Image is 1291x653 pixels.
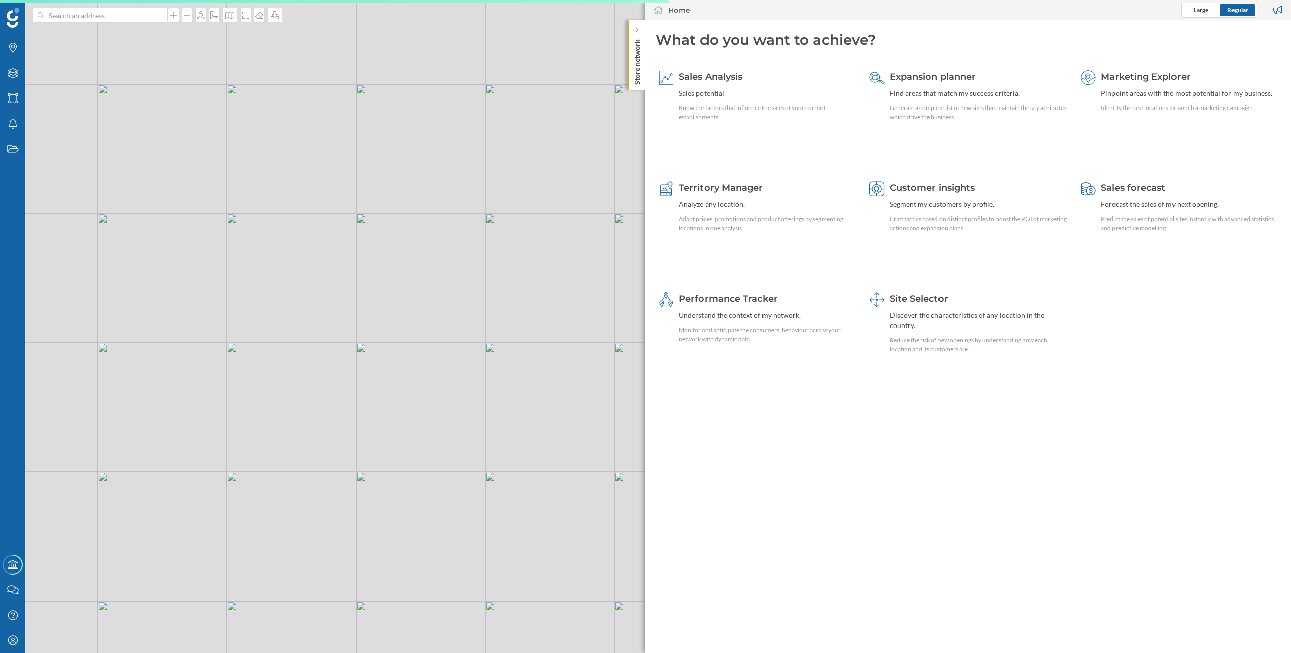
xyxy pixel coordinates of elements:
img: search-areas.svg [869,70,885,85]
div: Pinpoint areas with the most potential for my business. [1101,88,1272,98]
div: Understand the context of my network. [679,310,856,320]
img: monitoring-360.svg [659,292,674,307]
div: Generate a complete list of new sites that maintain the key attributes which drive the business. [890,103,1067,122]
span: Large [1194,6,1208,14]
div: What do you want to achieve? [656,30,1281,49]
img: Geoblink Logo [7,8,19,28]
div: Analyze any location. [679,199,856,209]
span: Regular [1227,6,1248,14]
div: Predict the sales of potential sites instantly with advanced statistics and predictive modelling. [1101,214,1278,233]
img: sales-explainer.svg [659,70,674,85]
img: dashboards-manager.svg [869,292,885,307]
span: Marketing Explorer [1101,71,1191,82]
div: Craft tactics based on distinct profiles to boost the ROI of marketing actions and expansion plans. [890,214,1067,233]
div: Home [668,5,690,15]
span: Expansion planner [890,71,976,82]
span: Performance Tracker [679,293,778,304]
div: Discover the characteristics of any location in the country. [890,310,1067,331]
img: territory-manager.svg [659,181,674,196]
div: Reduce the risk of new openings by understanding how each location and its customers are. [890,336,1067,354]
span: Sales forecast [1101,182,1165,193]
p: Store network [632,35,642,85]
img: sales-forecast.svg [1081,181,1096,196]
img: explorer.svg [1081,70,1096,85]
div: Sales potential [679,88,856,98]
div: Identify the best locations to launch a marketing campaign. [1101,103,1272,113]
div: Adapt prices, promotions and product offerings by segmenting locations in one analysis. [679,214,856,233]
div: Segment my customers by profile. [890,199,1067,209]
span: Territory Manager [679,182,763,193]
span: Sales Analysis [679,71,742,82]
div: Know the factors that influence the sales of your current establishments. [679,103,856,122]
div: Find areas that match my success criteria. [890,88,1067,98]
span: Customer insights [890,182,975,193]
img: customer-intelligence.svg [869,181,885,196]
span: Site Selector [890,293,948,304]
div: Forecast the sales of my next opening. [1101,199,1278,209]
div: Monitor and anticipate the consumers' behaviour across your network with dynamic data. [679,325,856,344]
